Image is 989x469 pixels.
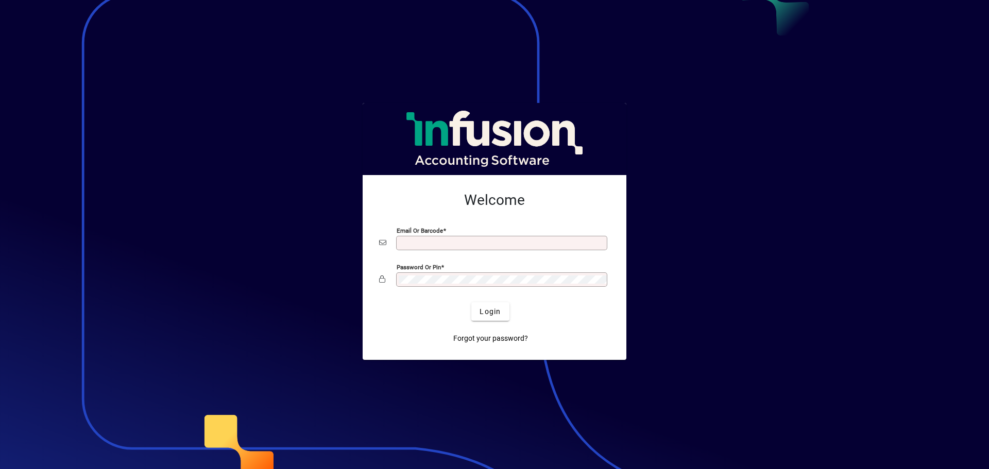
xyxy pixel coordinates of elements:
[480,306,501,317] span: Login
[449,329,532,348] a: Forgot your password?
[453,333,528,344] span: Forgot your password?
[397,227,443,234] mat-label: Email or Barcode
[471,302,509,321] button: Login
[397,264,441,271] mat-label: Password or Pin
[379,192,610,209] h2: Welcome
